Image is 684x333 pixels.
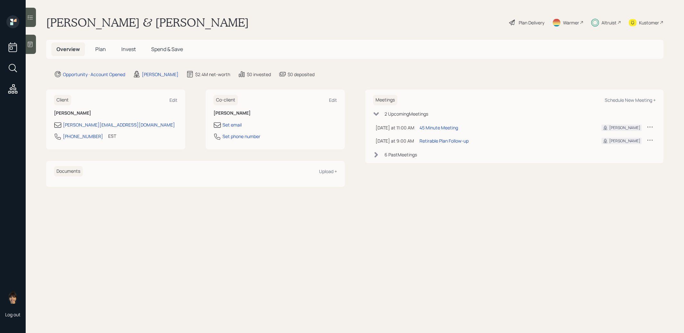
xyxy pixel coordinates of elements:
[213,110,337,116] h6: [PERSON_NAME]
[609,138,640,144] div: [PERSON_NAME]
[108,133,116,139] div: EST
[563,19,579,26] div: Warmer
[121,46,136,53] span: Invest
[222,121,242,128] div: Set email
[95,46,106,53] span: Plan
[373,95,397,105] h6: Meetings
[609,125,640,131] div: [PERSON_NAME]
[54,166,83,177] h6: Documents
[247,71,271,78] div: $0 invested
[169,97,177,103] div: Edit
[151,46,183,53] span: Spend & Save
[602,19,617,26] div: Altruist
[142,71,178,78] div: [PERSON_NAME]
[385,110,428,117] div: 2 Upcoming Meeting s
[605,97,656,103] div: Schedule New Meeting +
[54,95,71,105] h6: Client
[385,151,417,158] div: 6 Past Meeting s
[63,133,103,140] div: [PHONE_NUMBER]
[519,19,544,26] div: Plan Delivery
[195,71,230,78] div: $2.4M net-worth
[376,137,414,144] div: [DATE] at 9:00 AM
[63,121,175,128] div: [PERSON_NAME][EMAIL_ADDRESS][DOMAIN_NAME]
[56,46,80,53] span: Overview
[319,168,337,174] div: Upload +
[639,19,659,26] div: Kustomer
[54,110,177,116] h6: [PERSON_NAME]
[46,15,249,30] h1: [PERSON_NAME] & [PERSON_NAME]
[288,71,315,78] div: $0 deposited
[213,95,238,105] h6: Co-client
[5,311,21,318] div: Log out
[222,133,260,140] div: Set phone number
[376,124,414,131] div: [DATE] at 11:00 AM
[6,291,19,304] img: treva-nostdahl-headshot.png
[63,71,125,78] div: Opportunity · Account Opened
[420,137,469,144] div: Retirable Plan Follow-up
[420,124,458,131] div: 45 Minute Meeting
[329,97,337,103] div: Edit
